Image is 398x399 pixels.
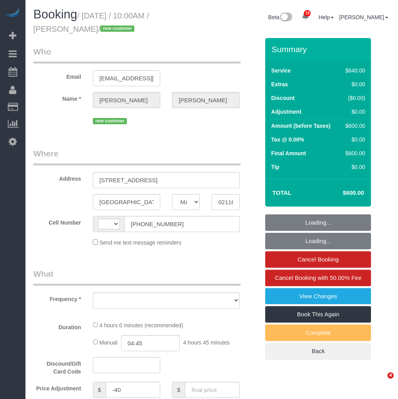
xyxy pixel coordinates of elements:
[271,67,291,74] label: Service
[339,14,388,20] a: [PERSON_NAME]
[265,343,371,359] a: Back
[275,274,362,281] span: Cancel Booking with 50.00% Fee
[99,322,183,328] span: 4 hours 0 minutes (recommended)
[93,382,106,398] span: $
[271,163,279,171] label: Tip
[99,339,118,346] span: Manual
[271,149,306,157] label: Final Amount
[93,194,160,210] input: City
[33,11,149,33] small: / [DATE] / 10:00AM / [PERSON_NAME]
[265,288,371,305] a: View Changes
[33,46,241,63] legend: Who
[33,148,241,165] legend: Where
[33,268,241,286] legend: What
[27,292,87,303] label: Frequency *
[172,92,239,108] input: Last Name
[27,92,87,103] label: Name *
[33,7,77,21] span: Booking
[27,357,87,375] label: Discount/Gift Card Code
[342,108,365,116] div: $0.00
[342,122,365,130] div: $600.00
[93,92,160,108] input: First Name
[342,67,365,74] div: $640.00
[265,251,371,268] a: Cancel Booking
[98,25,137,33] span: /
[27,70,87,81] label: Email
[265,306,371,323] a: Book This Again
[319,190,364,196] h4: $600.00
[271,94,295,102] label: Discount
[99,239,181,246] span: Send me text message reminders
[185,382,240,398] input: final price
[342,94,365,102] div: ($0.00)
[93,118,127,124] span: new customer
[271,45,367,54] h3: Summary
[27,382,87,392] label: Price Adjustment
[271,108,301,116] label: Adjustment
[318,14,334,20] a: Help
[100,25,134,32] span: new customer
[272,189,291,196] strong: Total
[27,216,87,227] label: Cell Number
[93,70,160,86] input: Email
[124,216,240,232] input: Cell Number
[342,80,365,88] div: $0.00
[212,194,239,210] input: Zip Code
[183,339,230,346] span: 4 hours 45 minutes
[271,136,304,143] label: Tax @ 0.00%
[271,122,330,130] label: Amount (before Taxes)
[271,80,288,88] label: Extras
[172,382,185,398] span: $
[27,172,87,183] label: Address
[5,8,20,19] img: Automaid Logo
[279,13,292,23] img: New interface
[342,149,365,157] div: $600.00
[268,14,293,20] a: Beta
[342,163,365,171] div: $0.00
[387,372,394,379] span: 4
[304,10,311,16] span: 19
[265,270,371,286] a: Cancel Booking with 50.00% Fee
[342,136,365,143] div: $0.00
[298,8,313,25] a: 19
[371,372,390,391] iframe: Intercom live chat
[27,321,87,331] label: Duration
